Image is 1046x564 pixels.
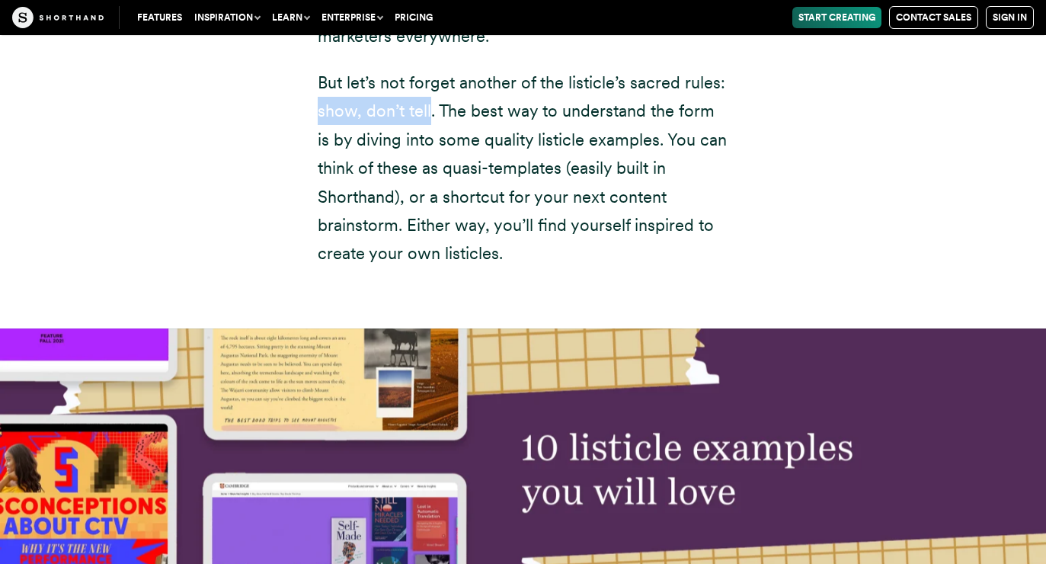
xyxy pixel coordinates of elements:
button: Learn [266,7,315,28]
a: Contact Sales [889,6,978,29]
a: Pricing [389,7,439,28]
button: Enterprise [315,7,389,28]
a: Sign in [986,6,1034,29]
a: Start Creating [792,7,881,28]
p: But let’s not forget another of the listicle’s sacred rules: show, don’t tell. The best way to un... [318,69,729,268]
button: Inspiration [188,7,266,28]
a: Features [131,7,188,28]
img: The Craft [12,7,104,28]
